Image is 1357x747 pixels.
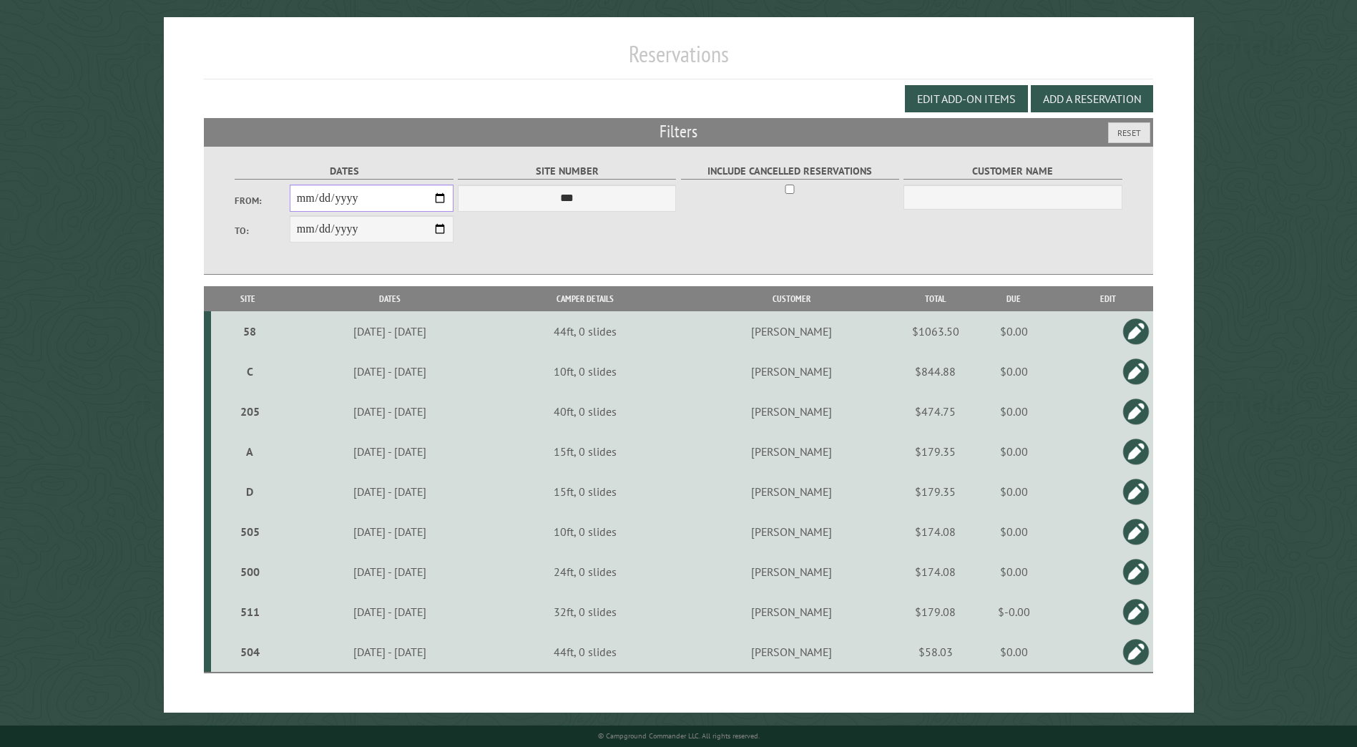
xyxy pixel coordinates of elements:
[285,286,494,311] th: Dates
[1031,85,1153,112] button: Add a Reservation
[677,632,907,673] td: [PERSON_NAME]
[211,286,285,311] th: Site
[494,311,677,351] td: 44ft, 0 slides
[677,391,907,431] td: [PERSON_NAME]
[1063,286,1152,311] th: Edit
[964,632,1064,673] td: $0.00
[217,364,283,379] div: C
[288,324,492,338] div: [DATE] - [DATE]
[494,391,677,431] td: 40ft, 0 slides
[217,404,283,419] div: 205
[907,311,964,351] td: $1063.50
[964,512,1064,552] td: $0.00
[964,286,1064,311] th: Due
[494,472,677,512] td: 15ft, 0 slides
[677,592,907,632] td: [PERSON_NAME]
[907,431,964,472] td: $179.35
[494,351,677,391] td: 10ft, 0 slides
[677,351,907,391] td: [PERSON_NAME]
[217,524,283,539] div: 505
[235,163,453,180] label: Dates
[217,484,283,499] div: D
[964,431,1064,472] td: $0.00
[288,605,492,619] div: [DATE] - [DATE]
[288,565,492,579] div: [DATE] - [DATE]
[598,731,760,741] small: © Campground Commander LLC. All rights reserved.
[681,163,899,180] label: Include Cancelled Reservations
[964,311,1064,351] td: $0.00
[903,163,1122,180] label: Customer Name
[907,351,964,391] td: $844.88
[217,605,283,619] div: 511
[288,484,492,499] div: [DATE] - [DATE]
[494,512,677,552] td: 10ft, 0 slides
[964,592,1064,632] td: $-0.00
[677,552,907,592] td: [PERSON_NAME]
[494,632,677,673] td: 44ft, 0 slides
[217,444,283,459] div: A
[907,592,964,632] td: $179.08
[964,351,1064,391] td: $0.00
[217,645,283,659] div: 504
[677,512,907,552] td: [PERSON_NAME]
[677,286,907,311] th: Customer
[235,224,289,238] label: To:
[907,552,964,592] td: $174.08
[217,565,283,579] div: 500
[677,472,907,512] td: [PERSON_NAME]
[288,364,492,379] div: [DATE] - [DATE]
[494,431,677,472] td: 15ft, 0 slides
[964,391,1064,431] td: $0.00
[217,324,283,338] div: 58
[964,472,1064,512] td: $0.00
[1108,122,1150,143] button: Reset
[494,286,677,311] th: Camper Details
[964,552,1064,592] td: $0.00
[907,632,964,673] td: $58.03
[288,444,492,459] div: [DATE] - [DATE]
[907,391,964,431] td: $474.75
[288,645,492,659] div: [DATE] - [DATE]
[494,592,677,632] td: 32ft, 0 slides
[458,163,676,180] label: Site Number
[907,286,964,311] th: Total
[204,118,1152,145] h2: Filters
[907,472,964,512] td: $179.35
[204,40,1152,79] h1: Reservations
[905,85,1028,112] button: Edit Add-on Items
[288,524,492,539] div: [DATE] - [DATE]
[235,194,289,207] label: From:
[288,404,492,419] div: [DATE] - [DATE]
[907,512,964,552] td: $174.08
[677,311,907,351] td: [PERSON_NAME]
[677,431,907,472] td: [PERSON_NAME]
[494,552,677,592] td: 24ft, 0 slides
